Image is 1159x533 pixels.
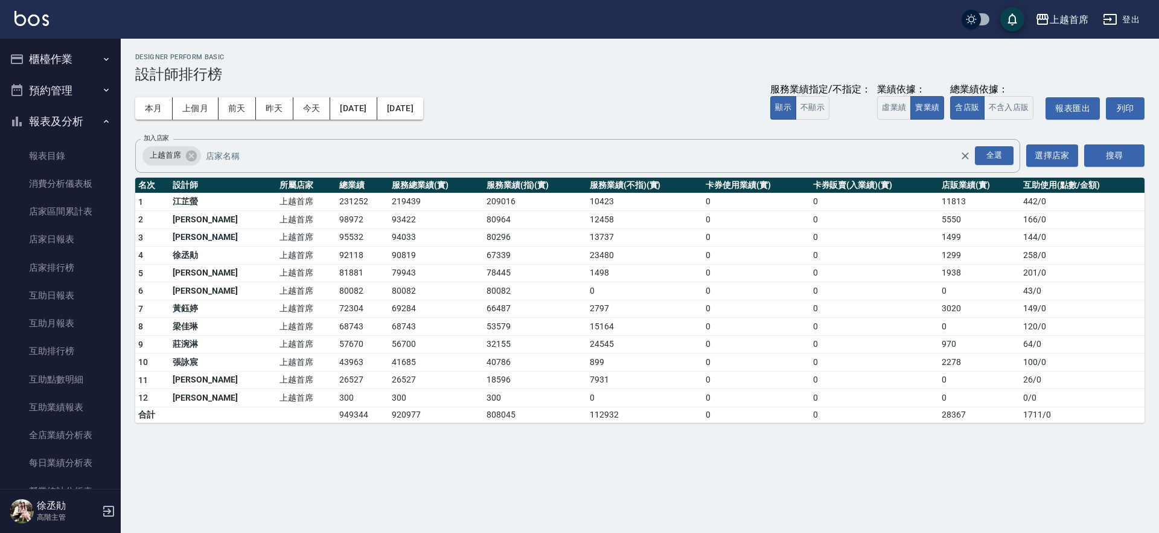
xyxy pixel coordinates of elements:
button: Open [972,144,1016,167]
td: 0 [810,354,939,372]
td: 12458 [587,211,703,229]
td: 79943 [389,264,483,282]
td: 81881 [336,264,389,282]
td: [PERSON_NAME] [170,211,276,229]
td: 56700 [389,335,483,354]
button: 列印 [1106,97,1145,120]
a: 每日業績分析表 [5,449,116,477]
td: 7931 [587,371,703,389]
td: 41685 [389,354,483,372]
td: 上越首席 [276,354,336,372]
td: 0 [703,318,809,336]
td: 0 [703,335,809,354]
td: 219439 [389,193,483,211]
td: 0 [703,371,809,389]
td: 80082 [484,282,587,300]
span: 8 [138,321,143,331]
td: 1938 [939,264,1020,282]
a: 互助點數明細 [5,366,116,393]
span: 12 [138,393,148,402]
button: [DATE] [330,97,377,120]
h2: Designer Perform Basic [135,53,1145,61]
td: 0 [810,228,939,247]
td: 0 [703,282,809,300]
span: 上越首席 [142,149,188,161]
td: 0 [810,247,939,265]
a: 互助業績報表 [5,393,116,421]
td: 43 / 0 [1020,282,1145,300]
th: 卡券使用業績(實) [703,178,809,193]
td: 80082 [389,282,483,300]
td: 0 [703,354,809,372]
td: 80964 [484,211,587,229]
td: 144 / 0 [1020,228,1145,247]
td: 1499 [939,228,1020,247]
button: save [1000,7,1024,31]
td: 300 [484,389,587,407]
td: 57670 [336,335,389,354]
div: 服務業績指定/不指定： [770,83,871,96]
td: 970 [939,335,1020,354]
th: 卡券販賣(入業績)(實) [810,178,939,193]
button: 含店販 [950,96,984,120]
th: 名次 [135,178,170,193]
td: 149 / 0 [1020,300,1145,318]
div: 全選 [975,146,1014,165]
button: 登出 [1098,8,1145,31]
td: 166 / 0 [1020,211,1145,229]
td: 上越首席 [276,247,336,265]
button: Clear [957,147,974,164]
h3: 設計師排行榜 [135,66,1145,83]
td: 93422 [389,211,483,229]
td: 0 [810,211,939,229]
p: 高階主管 [37,512,98,523]
th: 服務總業績(實) [389,178,483,193]
button: 櫃檯作業 [5,44,116,75]
span: 5 [138,268,143,278]
td: 2278 [939,354,1020,372]
td: 0 [703,389,809,407]
td: 920977 [389,407,483,422]
td: [PERSON_NAME] [170,282,276,300]
td: 5550 [939,211,1020,229]
td: 40786 [484,354,587,372]
td: 68743 [336,318,389,336]
td: 258 / 0 [1020,247,1145,265]
td: 上越首席 [276,335,336,354]
td: [PERSON_NAME] [170,264,276,282]
td: 899 [587,354,703,372]
td: 0 [703,247,809,265]
th: 總業績 [336,178,389,193]
a: 店家日報表 [5,225,116,253]
button: 虛業績 [877,96,911,120]
td: 2797 [587,300,703,318]
td: 0 [703,407,809,422]
button: 不顯示 [796,96,829,120]
td: 0 [939,389,1020,407]
td: 0 [810,264,939,282]
td: 26527 [336,371,389,389]
a: 全店業績分析表 [5,421,116,449]
td: 201 / 0 [1020,264,1145,282]
td: 64 / 0 [1020,335,1145,354]
td: 26527 [389,371,483,389]
span: 7 [138,304,143,314]
td: 209016 [484,193,587,211]
button: 實業績 [910,96,944,120]
td: 94033 [389,228,483,247]
h5: 徐丞勛 [37,500,98,512]
input: 店家名稱 [203,145,981,166]
button: 不含入店販 [984,96,1034,120]
td: 66487 [484,300,587,318]
td: 78445 [484,264,587,282]
label: 加入店家 [144,134,169,143]
td: 10423 [587,193,703,211]
button: 搜尋 [1084,144,1145,167]
a: 營業統計分析表 [5,477,116,505]
td: 15164 [587,318,703,336]
a: 互助日報表 [5,282,116,309]
td: 0 [703,300,809,318]
td: 上越首席 [276,228,336,247]
button: 預約管理 [5,75,116,106]
a: 互助排行榜 [5,337,116,365]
